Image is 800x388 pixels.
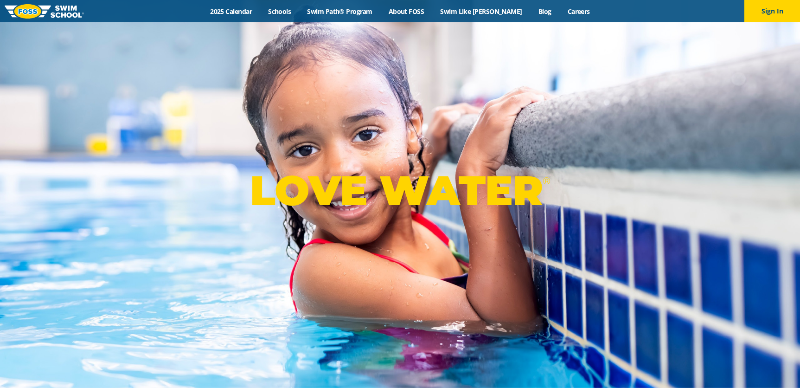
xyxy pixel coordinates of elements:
[530,7,559,16] a: Blog
[543,175,550,187] sup: ®
[380,7,432,16] a: About FOSS
[250,166,550,215] p: LOVE WATER
[5,4,84,19] img: FOSS Swim School Logo
[299,7,380,16] a: Swim Path® Program
[202,7,260,16] a: 2025 Calendar
[432,7,531,16] a: Swim Like [PERSON_NAME]
[559,7,598,16] a: Careers
[260,7,299,16] a: Schools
